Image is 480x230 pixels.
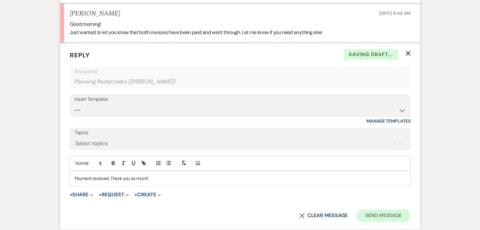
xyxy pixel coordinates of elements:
[74,67,406,76] p: Recipients*
[70,28,411,37] p: Just wanted to let you know that both invoices have been paid and went through. Let me know if yo...
[74,95,406,104] div: Insert Template
[366,118,411,124] a: Manage Templates
[379,10,410,16] span: [DATE] 8:49 AM
[344,49,398,60] span: Saving draft...
[134,192,161,197] button: Create
[75,139,108,147] div: Select topics
[299,213,347,218] button: Clear message
[134,192,137,197] span: +
[70,20,411,28] p: Good morning!
[70,51,90,59] span: Reply
[356,209,410,222] button: Send Message
[74,76,406,88] div: Planning Portal Users
[75,175,406,182] p: Payment received. Thank you so much!
[70,192,93,197] button: Share
[74,128,406,137] label: Topics
[99,192,102,197] span: +
[70,192,73,197] span: +
[128,78,175,86] span: ( [PERSON_NAME] )
[70,10,120,18] h5: [PERSON_NAME]
[99,192,129,197] button: Request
